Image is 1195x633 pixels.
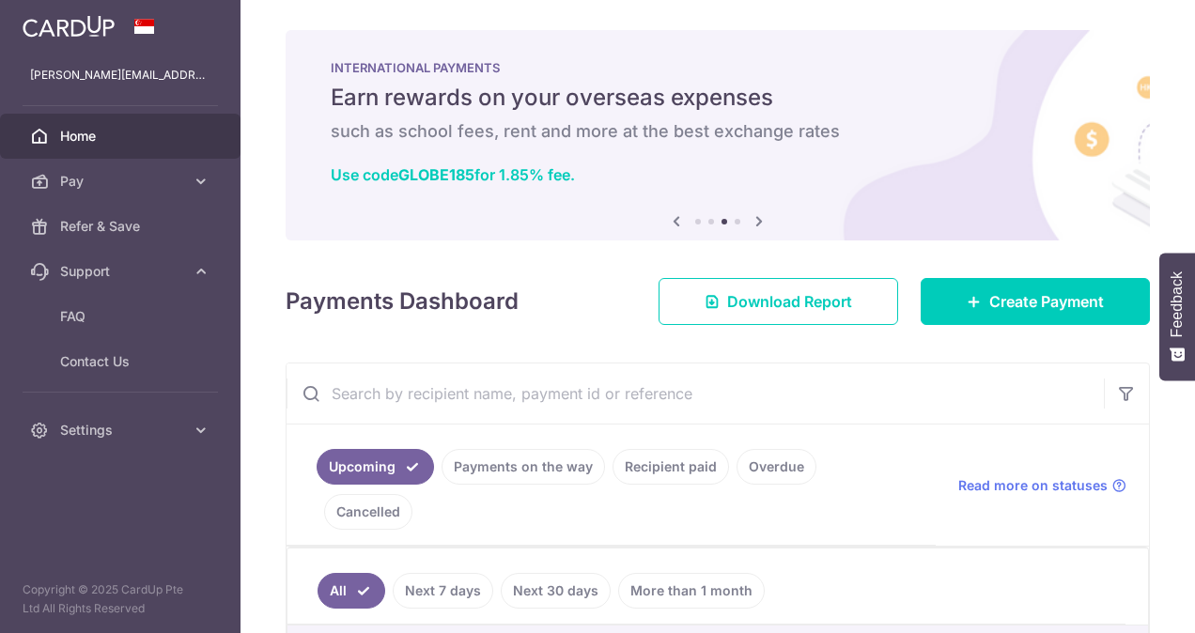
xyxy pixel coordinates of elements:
a: More than 1 month [618,573,765,609]
span: Feedback [1169,271,1186,337]
a: Next 7 days [393,573,493,609]
span: Settings [60,421,184,440]
span: FAQ [60,307,184,326]
img: CardUp [23,15,115,38]
p: INTERNATIONAL PAYMENTS [331,60,1105,75]
a: Read more on statuses [958,476,1126,495]
a: Payments on the way [442,449,605,485]
a: Create Payment [921,278,1150,325]
input: Search by recipient name, payment id or reference [287,363,1104,424]
span: Download Report [727,290,852,313]
button: Feedback - Show survey [1159,253,1195,380]
a: Upcoming [317,449,434,485]
a: Next 30 days [501,573,611,609]
a: All [318,573,385,609]
span: Home [60,127,184,146]
a: Use codeGLOBE185for 1.85% fee. [331,165,575,184]
a: Overdue [737,449,816,485]
a: Cancelled [324,494,412,530]
h6: such as school fees, rent and more at the best exchange rates [331,120,1105,143]
b: GLOBE185 [398,165,474,184]
span: Read more on statuses [958,476,1108,495]
a: Download Report [659,278,898,325]
h4: Payments Dashboard [286,285,519,318]
p: [PERSON_NAME][EMAIL_ADDRESS][DOMAIN_NAME] [30,66,210,85]
span: Pay [60,172,184,191]
iframe: Opens a widget where you can find more information [1075,577,1176,624]
span: Refer & Save [60,217,184,236]
img: International Payment Banner [286,30,1150,240]
span: Contact Us [60,352,184,371]
h5: Earn rewards on your overseas expenses [331,83,1105,113]
a: Recipient paid [613,449,729,485]
span: Create Payment [989,290,1104,313]
span: Support [60,262,184,281]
